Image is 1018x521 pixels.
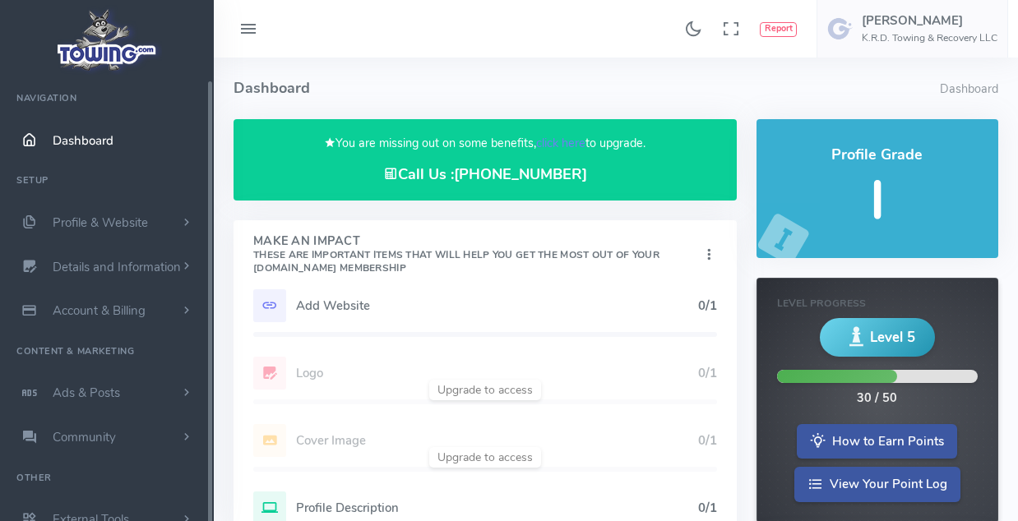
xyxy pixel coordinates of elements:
div: 30 / 50 [857,390,897,408]
img: user-image [827,16,854,42]
h5: I [776,172,979,230]
span: Details and Information [53,259,181,275]
a: click here [536,135,585,151]
h5: Profile Description [296,501,698,514]
p: You are missing out on some benefits, to upgrade. [253,134,717,153]
span: Profile & Website [53,214,148,231]
a: View Your Point Log [794,467,960,502]
span: Account & Billing [53,302,146,319]
h4: Profile Grade [776,147,979,164]
img: logo [52,5,163,75]
h6: K.R.D. Towing & Recovery LLC [862,33,997,44]
span: Ads & Posts [53,385,120,401]
small: These are important items that will help you get the most out of your [DOMAIN_NAME] Membership [253,248,659,274]
h6: Level Progress [777,298,978,309]
h4: Dashboard [234,58,940,119]
span: Level 5 [870,327,915,348]
h5: 0/1 [698,501,717,514]
h4: Call Us : [253,166,717,183]
a: How to Earn Points [797,424,957,459]
h5: 0/1 [698,299,717,312]
h5: [PERSON_NAME] [862,14,997,27]
h4: Make An Impact [253,235,701,274]
h5: Add Website [296,299,698,312]
li: Dashboard [940,81,998,99]
span: Dashboard [53,132,113,149]
span: Community [53,429,116,445]
button: Report [760,22,797,37]
a: [PHONE_NUMBER] [454,164,587,184]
